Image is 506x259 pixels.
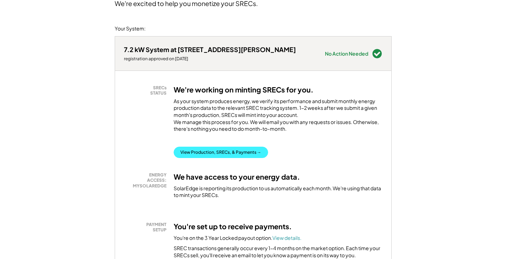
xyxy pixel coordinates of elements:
div: SolarEdge is reporting its production to us automatically each month. We're using that data to mi... [174,185,382,199]
div: As your system produces energy, we verify its performance and submit monthly energy production da... [174,98,382,136]
div: 7.2 kW System at [STREET_ADDRESS][PERSON_NAME] [124,45,296,54]
h3: We have access to your energy data. [174,172,300,181]
div: Your System: [115,25,146,32]
div: SRECs STATUS [127,85,167,96]
div: SREC transactions generally occur every 1-4 months on the market option. Each time your SRECs sel... [174,245,382,259]
div: PAYMENT SETUP [127,222,167,233]
div: You're on the 3 Year Locked payout option. [174,235,301,242]
h3: You're set up to receive payments. [174,222,292,231]
div: No Action Needed [325,51,368,56]
a: View details. [272,235,301,241]
div: registration approved on [DATE] [124,56,296,62]
h3: We're working on minting SRECs for you. [174,85,314,94]
button: View Production, SRECs, & Payments → [174,147,268,158]
div: ENERGY ACCESS: MYSOLAREDGE [127,172,167,189]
